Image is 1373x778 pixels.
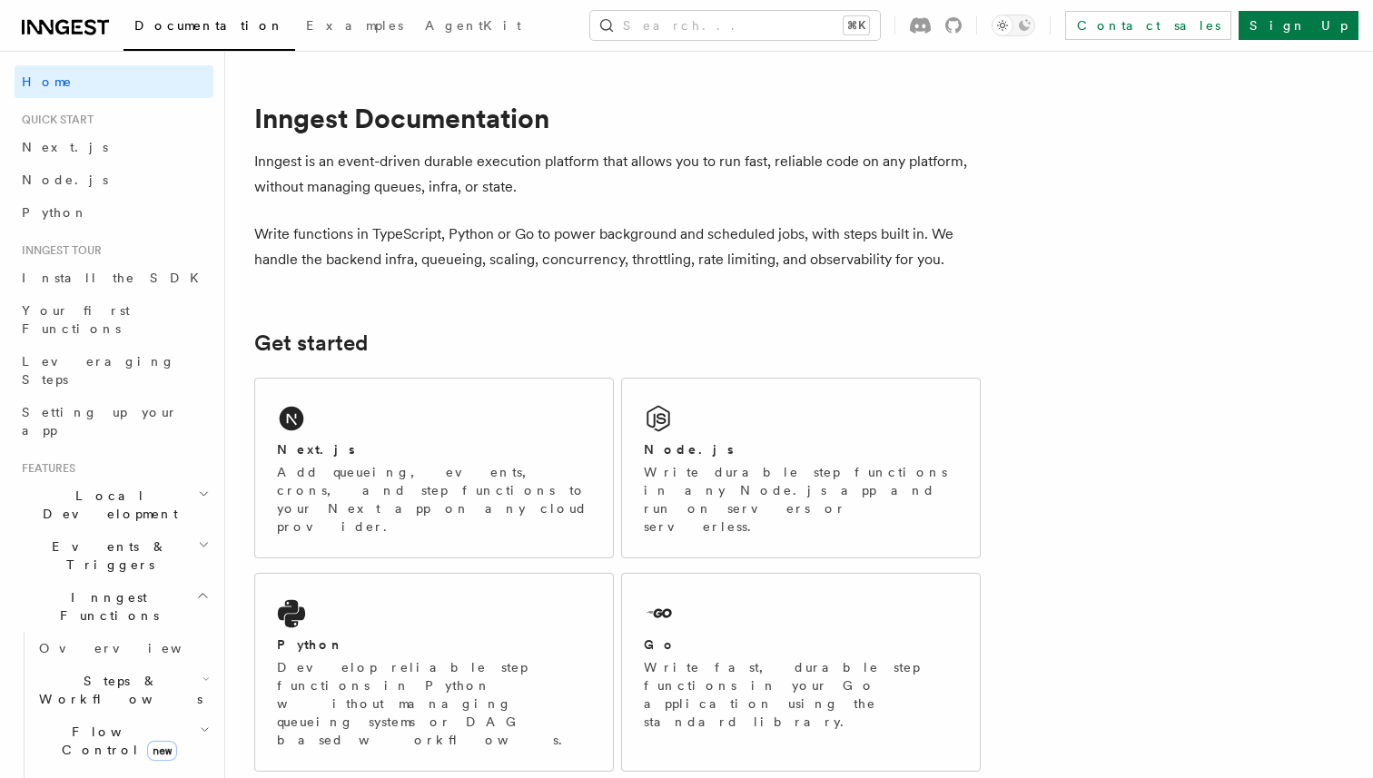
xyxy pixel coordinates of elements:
button: Events & Triggers [15,530,213,581]
p: Write durable step functions in any Node.js app and run on servers or serverless. [644,463,958,536]
button: Inngest Functions [15,581,213,632]
span: Home [22,73,73,91]
h2: Node.js [644,440,734,458]
a: Next.jsAdd queueing, events, crons, and step functions to your Next app on any cloud provider. [254,378,614,558]
h2: Go [644,635,677,654]
span: Next.js [22,140,108,154]
span: Overview [39,641,226,655]
a: Python [15,196,213,229]
a: Home [15,65,213,98]
span: Inngest tour [15,243,102,258]
a: Sign Up [1239,11,1358,40]
a: Leveraging Steps [15,345,213,396]
h2: Python [277,635,344,654]
span: new [147,741,177,761]
a: Your first Functions [15,294,213,345]
button: Steps & Workflows [32,665,213,715]
span: Steps & Workflows [32,672,202,708]
span: Flow Control [32,723,200,759]
button: Flow Controlnew [32,715,213,766]
a: Get started [254,330,368,356]
a: Node.jsWrite durable step functions in any Node.js app and run on servers or serverless. [621,378,981,558]
span: Your first Functions [22,303,130,336]
h2: Next.js [277,440,355,458]
a: Overview [32,632,213,665]
a: Setting up your app [15,396,213,447]
a: Examples [295,5,414,49]
kbd: ⌘K [844,16,869,34]
p: Inngest is an event-driven durable execution platform that allows you to run fast, reliable code ... [254,149,981,200]
p: Add queueing, events, crons, and step functions to your Next app on any cloud provider. [277,463,591,536]
span: Node.js [22,172,108,187]
span: Install the SDK [22,271,210,285]
button: Toggle dark mode [992,15,1035,36]
span: Documentation [134,18,284,33]
span: Setting up your app [22,405,178,438]
span: AgentKit [425,18,521,33]
span: Inngest Functions [15,588,196,625]
span: Quick start [15,113,94,127]
button: Local Development [15,479,213,530]
h1: Inngest Documentation [254,102,981,134]
span: Leveraging Steps [22,354,175,387]
span: Python [22,205,88,220]
a: GoWrite fast, durable step functions in your Go application using the standard library. [621,573,981,772]
span: Features [15,461,75,476]
span: Events & Triggers [15,537,198,574]
p: Write fast, durable step functions in your Go application using the standard library. [644,658,958,731]
a: AgentKit [414,5,532,49]
a: Node.js [15,163,213,196]
p: Write functions in TypeScript, Python or Go to power background and scheduled jobs, with steps bu... [254,222,981,272]
a: PythonDevelop reliable step functions in Python without managing queueing systems or DAG based wo... [254,573,614,772]
button: Search...⌘K [590,11,880,40]
a: Next.js [15,131,213,163]
a: Install the SDK [15,261,213,294]
span: Examples [306,18,403,33]
a: Contact sales [1065,11,1231,40]
a: Documentation [123,5,295,51]
span: Local Development [15,487,198,523]
p: Develop reliable step functions in Python without managing queueing systems or DAG based workflows. [277,658,591,749]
